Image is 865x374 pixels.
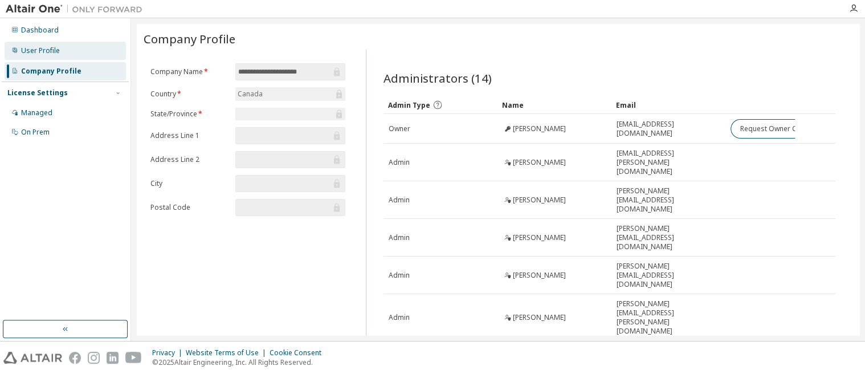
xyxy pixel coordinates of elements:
div: Website Terms of Use [186,348,270,357]
span: [PERSON_NAME] [513,196,566,205]
span: [PERSON_NAME] [513,233,566,242]
div: Email [616,96,721,114]
span: Company Profile [144,31,235,47]
label: Address Line 2 [150,155,229,164]
span: Administrators (14) [383,70,492,86]
span: [PERSON_NAME] [513,124,566,133]
label: State/Province [150,109,229,119]
span: Admin Type [388,100,430,110]
div: Canada [235,87,345,101]
span: [PERSON_NAME] [513,158,566,167]
span: [EMAIL_ADDRESS][PERSON_NAME][DOMAIN_NAME] [617,149,720,176]
label: City [150,179,229,188]
div: On Prem [21,128,50,137]
img: Altair One [6,3,148,15]
div: Canada [236,88,264,100]
label: Country [150,90,229,99]
span: Admin [389,158,410,167]
span: Owner [389,124,410,133]
span: Admin [389,313,410,322]
span: Admin [389,271,410,280]
span: [PERSON_NAME][EMAIL_ADDRESS][PERSON_NAME][DOMAIN_NAME] [617,299,720,336]
label: Postal Code [150,203,229,212]
span: [PERSON_NAME] [513,271,566,280]
span: [PERSON_NAME][EMAIL_ADDRESS][DOMAIN_NAME] [617,262,720,289]
p: © 2025 Altair Engineering, Inc. All Rights Reserved. [152,357,328,367]
span: [PERSON_NAME][EMAIL_ADDRESS][DOMAIN_NAME] [617,186,720,214]
span: [PERSON_NAME][EMAIL_ADDRESS][DOMAIN_NAME] [617,224,720,251]
span: Admin [389,233,410,242]
span: [PERSON_NAME] [513,313,566,322]
img: linkedin.svg [107,352,119,364]
span: Admin [389,196,410,205]
div: Privacy [152,348,186,357]
div: Cookie Consent [270,348,328,357]
div: License Settings [7,88,68,97]
div: Managed [21,108,52,117]
div: Name [502,96,607,114]
img: facebook.svg [69,352,81,364]
label: Address Line 1 [150,131,229,140]
img: youtube.svg [125,352,142,364]
img: instagram.svg [88,352,100,364]
button: Request Owner Change [731,119,827,139]
div: Company Profile [21,67,81,76]
img: altair_logo.svg [3,352,62,364]
div: Dashboard [21,26,59,35]
label: Company Name [150,67,229,76]
div: User Profile [21,46,60,55]
span: [EMAIL_ADDRESS][DOMAIN_NAME] [617,120,720,138]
